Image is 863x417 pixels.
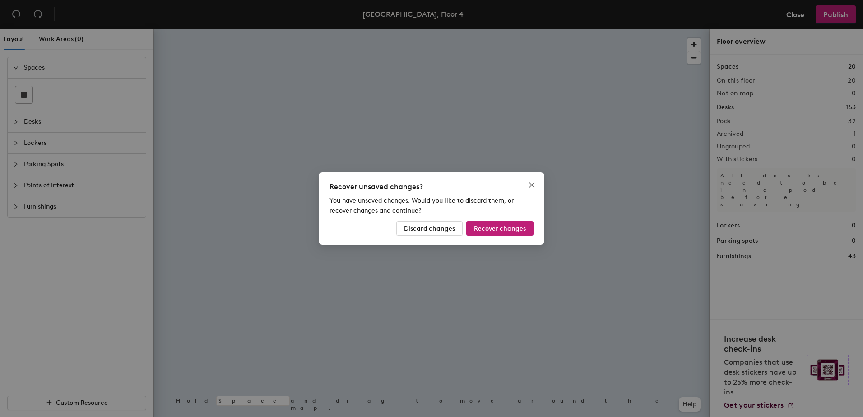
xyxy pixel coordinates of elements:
button: Discard changes [396,221,463,236]
span: close [528,181,535,189]
button: Close [524,178,539,192]
div: Recover unsaved changes? [329,181,534,192]
button: Recover changes [466,221,534,236]
span: Discard changes [404,225,455,232]
span: Close [524,181,539,189]
span: Recover changes [474,225,526,232]
span: You have unsaved changes. Would you like to discard them, or recover changes and continue? [329,197,514,214]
